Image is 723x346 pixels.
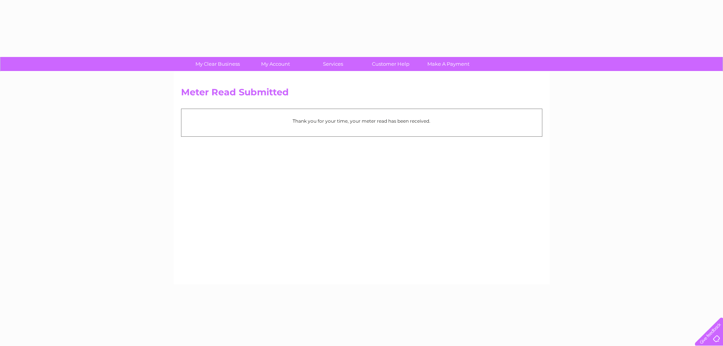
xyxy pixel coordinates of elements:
[185,117,538,125] p: Thank you for your time, your meter read has been received.
[181,87,542,101] h2: Meter Read Submitted
[417,57,480,71] a: Make A Payment
[302,57,364,71] a: Services
[359,57,422,71] a: Customer Help
[186,57,249,71] a: My Clear Business
[244,57,307,71] a: My Account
